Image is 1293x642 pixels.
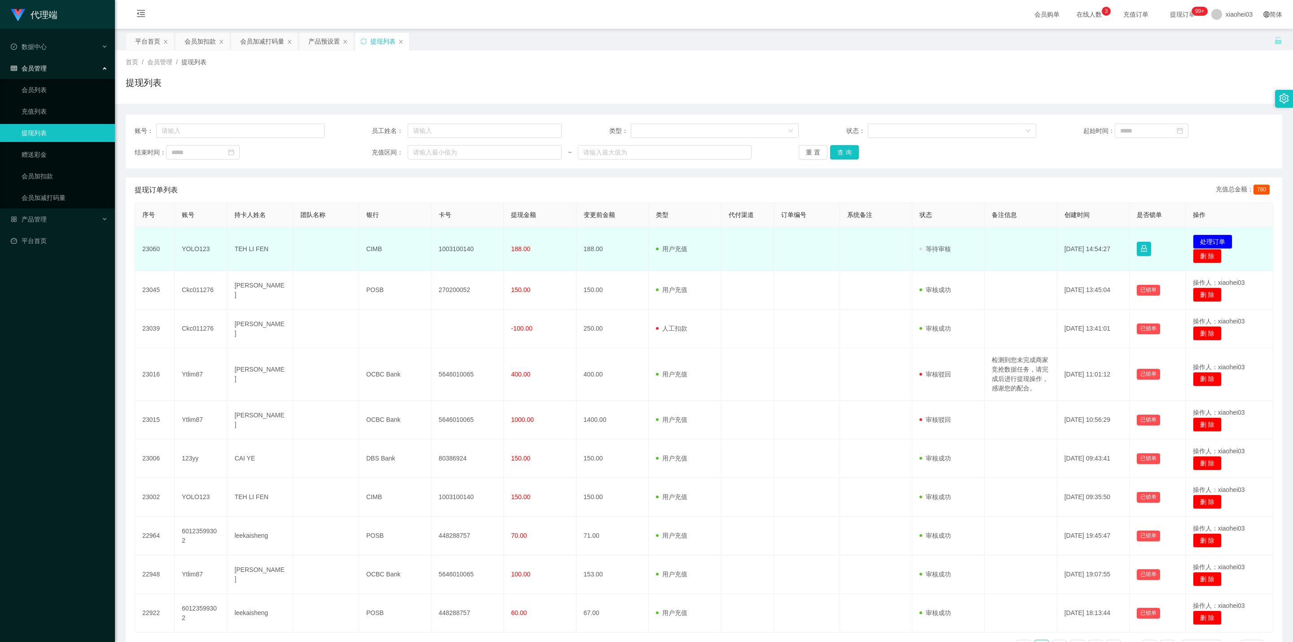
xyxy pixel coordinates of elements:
span: 充值区间： [372,148,408,157]
td: 23060 [135,227,175,271]
button: 删 除 [1193,249,1222,263]
td: POSB [359,517,431,555]
button: 已锁单 [1137,415,1160,425]
span: 等待审核 [919,245,951,252]
span: 150.00 [511,493,530,500]
span: 产品管理 [11,216,47,223]
span: 150.00 [511,286,530,293]
span: 用户充值 [656,245,687,252]
span: 银行 [366,211,379,218]
a: 提现列表 [22,124,108,142]
td: Ckc011276 [175,310,227,348]
td: [DATE] 09:35:50 [1057,478,1130,517]
button: 已锁单 [1137,531,1160,541]
span: 状态： [846,126,868,136]
span: 100.00 [511,571,530,578]
i: 图标: appstore-o [11,216,17,222]
span: 审核成功 [919,532,951,539]
td: 250.00 [576,310,649,348]
span: 审核成功 [919,571,951,578]
td: POSB [359,594,431,633]
span: 操作人：xiaohei03 [1193,525,1245,532]
h1: 提现列表 [126,76,162,89]
i: 图标: setting [1279,93,1289,103]
span: 审核驳回 [919,416,951,423]
td: 5646010065 [431,555,504,594]
td: [DATE] 10:56:29 [1057,401,1130,439]
span: 操作人：xiaohei03 [1193,409,1245,416]
i: 图标: global [1263,11,1270,18]
td: 检测到您未完成商家竞抢数据任务，请完成后进行提现操作，感谢您的配合。 [985,348,1057,401]
td: 22948 [135,555,175,594]
span: 操作人：xiaohei03 [1193,486,1245,493]
td: 448288757 [431,517,504,555]
td: 150.00 [576,271,649,310]
i: 图标: close [219,39,224,44]
input: 请输入最大值为 [578,145,751,159]
td: [DATE] 14:54:27 [1057,227,1130,271]
td: [DATE] 13:41:01 [1057,310,1130,348]
td: DBS Bank [359,439,431,478]
td: OCBC Bank [359,348,431,401]
td: Ytlim87 [175,401,227,439]
span: / [142,58,144,66]
td: 5646010065 [431,348,504,401]
td: Ytlim87 [175,348,227,401]
td: CAI YE [227,439,293,478]
span: 起始时间： [1083,126,1115,136]
td: 270200052 [431,271,504,310]
td: [DATE] 11:01:12 [1057,348,1130,401]
button: 删 除 [1193,288,1222,302]
button: 已锁单 [1137,369,1160,380]
td: 5646010065 [431,401,504,439]
span: 创建时间 [1064,211,1090,218]
span: 提现订单列表 [135,185,178,195]
td: 67.00 [576,594,649,633]
input: 请输入 [408,124,562,138]
i: 图标: table [11,65,17,71]
span: 审核驳回 [919,371,951,378]
span: 操作 [1193,211,1205,218]
span: 操作人：xiaohei03 [1193,363,1245,371]
button: 重 置 [799,145,827,159]
td: [PERSON_NAME] [227,555,293,594]
span: 卡号 [439,211,451,218]
button: 已锁单 [1137,569,1160,580]
td: Ytlim87 [175,555,227,594]
td: 60123599302 [175,517,227,555]
span: 用户充值 [656,532,687,539]
td: 150.00 [576,439,649,478]
td: [DATE] 13:45:04 [1057,271,1130,310]
i: 图标: sync [361,38,367,44]
span: 用户充值 [656,371,687,378]
td: 23039 [135,310,175,348]
span: / [176,58,178,66]
span: 账号： [135,126,156,136]
button: 删 除 [1193,326,1222,341]
span: 变更前金额 [584,211,615,218]
td: [PERSON_NAME] [227,348,293,401]
button: 已锁单 [1137,453,1160,464]
span: 代付渠道 [729,211,754,218]
button: 删 除 [1193,495,1222,509]
span: 用户充值 [656,286,687,293]
button: 删 除 [1193,372,1222,386]
span: 操作人：xiaohei03 [1193,563,1245,571]
td: [PERSON_NAME] [227,401,293,439]
td: TEH LI FEN [227,227,293,271]
td: 1003100140 [431,478,504,517]
span: 系统备注 [847,211,872,218]
i: 图标: close [287,39,292,44]
td: 23045 [135,271,175,310]
div: 产品预设置 [308,33,340,50]
input: 请输入最小值为 [408,145,562,159]
span: 备注信息 [992,211,1017,218]
td: 1400.00 [576,401,649,439]
span: 序号 [142,211,155,218]
i: 图标: close [398,39,404,44]
span: 在线人数 [1072,11,1106,18]
td: 80386924 [431,439,504,478]
span: 提现订单 [1165,11,1200,18]
td: [DATE] 18:13:44 [1057,594,1130,633]
sup: 1185 [1192,7,1208,16]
